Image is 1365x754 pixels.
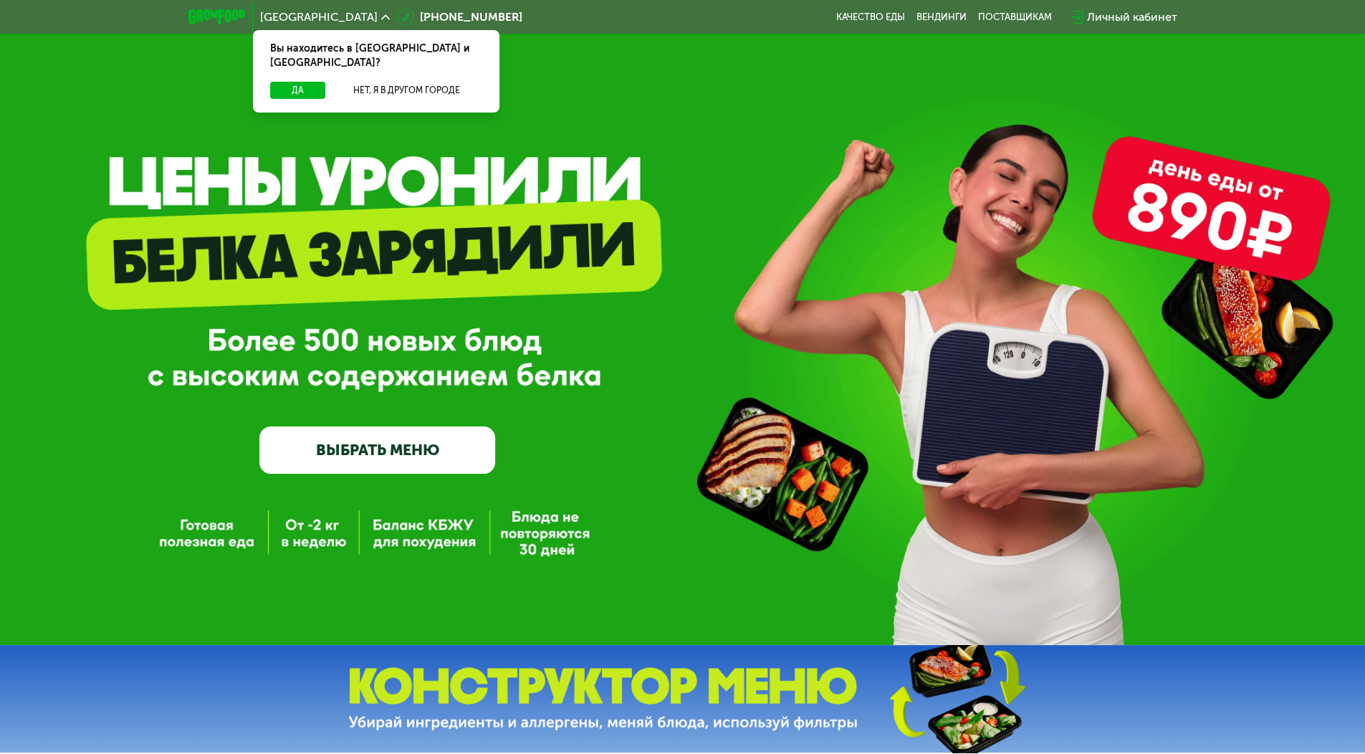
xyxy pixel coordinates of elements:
[260,11,378,23] span: [GEOGRAPHIC_DATA]
[259,426,495,474] a: ВЫБРАТЬ МЕНЮ
[270,82,325,99] button: Да
[836,11,905,23] a: Качество еды
[253,30,499,82] div: Вы находитесь в [GEOGRAPHIC_DATA] и [GEOGRAPHIC_DATA]?
[916,11,967,23] a: Вендинги
[397,9,522,26] a: [PHONE_NUMBER]
[331,82,482,99] button: Нет, я в другом городе
[1087,9,1177,26] div: Личный кабинет
[978,11,1052,23] div: поставщикам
